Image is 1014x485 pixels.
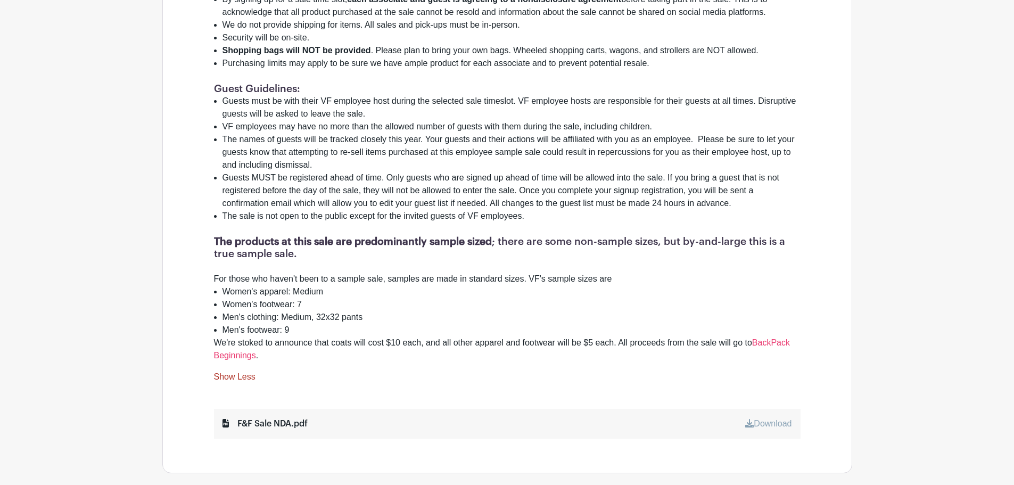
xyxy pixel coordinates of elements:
li: . Please plan to bring your own bags. Wheeled shopping carts, wagons, and strollers are NOT allowed. [222,44,801,57]
div: We're stoked to announce that coats will cost $10 each, and all other apparel and footwear will b... [214,336,801,362]
li: Guests must be with their VF employee host during the selected sale timeslot. VF employee hosts a... [222,95,801,120]
li: Women's apparel: Medium [222,285,801,298]
li: The names of guests will be tracked closely this year. Your guests and their actions will be affi... [222,133,801,171]
li: We do not provide shipping for items. All sales and pick-ups must be in-person. [222,19,801,31]
div: For those who haven't been to a sample sale, samples are made in standard sizes. VF's sample size... [214,260,801,285]
li: Men's footwear: 9 [222,324,801,336]
strong: The products at this sale are predominantly sample sized [214,236,492,246]
li: VF employees may have no more than the allowed number of guests with them during the sale, includ... [222,120,801,133]
li: Women's footwear: 7 [222,298,801,311]
li: Men's clothing: Medium, 32x32 pants [222,311,801,324]
a: BackPack Beginnings [214,338,790,360]
li: Guests MUST be registered ahead of time. Only guests who are signed up ahead of time will be allo... [222,171,801,210]
h1: ; there are some non-sample sizes, but by-and-large this is a true sample sale. [214,235,801,260]
li: Purchasing limits may apply to be sure we have ample product for each associate and to prevent po... [222,57,801,70]
div: F&F Sale NDA.pdf [222,417,308,430]
strong: Shopping bags will NOT be provided [222,46,371,55]
li: ​​​​​​​The sale is not open to the public except for the invited guests of VF employees. [222,210,801,223]
li: ​​​​​​​Security will be on-site. [222,31,801,44]
h1: Guest Guidelines: [214,83,801,95]
a: Download [745,419,792,428]
a: Show Less [214,372,255,385]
